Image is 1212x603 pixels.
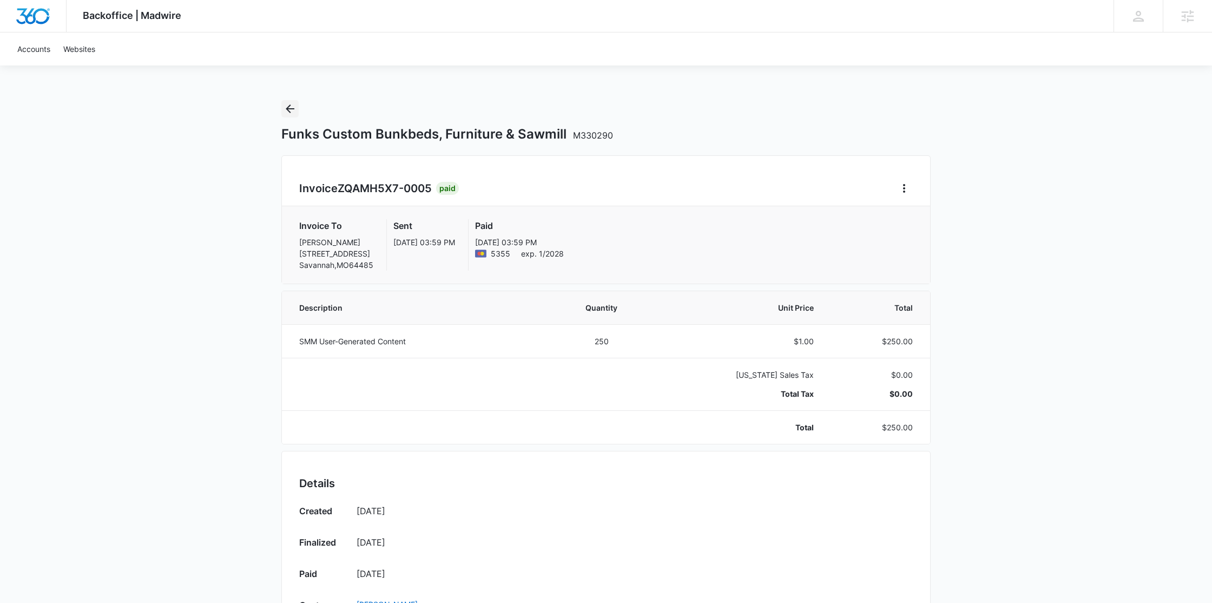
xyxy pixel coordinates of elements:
span: M330290 [573,130,613,141]
span: Description [299,302,539,313]
div: Paid [436,182,459,195]
p: $250.00 [840,336,913,347]
h3: Created [299,504,346,521]
button: Home [895,180,913,197]
p: SMM User-Generated Content [299,336,539,347]
p: $0.00 [840,369,913,381]
p: [DATE] [357,536,913,549]
p: [US_STATE] Sales Tax [663,369,813,381]
p: $0.00 [840,388,913,399]
span: Unit Price [663,302,813,313]
a: Websites [57,32,102,65]
span: Total [840,302,913,313]
h3: Paid [475,219,564,232]
a: Accounts [11,32,57,65]
span: Quantity [565,302,637,313]
p: [DATE] [357,567,913,580]
p: [DATE] [357,504,913,517]
h2: Invoice [299,180,436,196]
p: [DATE] 03:59 PM [475,237,564,248]
p: [PERSON_NAME] [STREET_ADDRESS] Savannah , MO 64485 [299,237,373,271]
span: Mastercard ending with [491,248,510,259]
span: Backoffice | Madwire [83,10,181,21]
p: Total [663,422,813,433]
h3: Invoice To [299,219,373,232]
p: [DATE] 03:59 PM [393,237,455,248]
button: Back [281,100,299,117]
h2: Details [299,475,913,491]
h3: Finalized [299,536,346,552]
p: $250.00 [840,422,913,433]
h3: Sent [393,219,455,232]
td: 250 [552,324,650,358]
h1: Funks Custom Bunkbeds, Furniture & Sawmill [281,126,613,142]
span: ZQAMH5X7-0005 [338,182,432,195]
p: $1.00 [663,336,813,347]
p: Total Tax [663,388,813,399]
span: exp. 1/2028 [521,248,564,259]
h3: Paid [299,567,346,584]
